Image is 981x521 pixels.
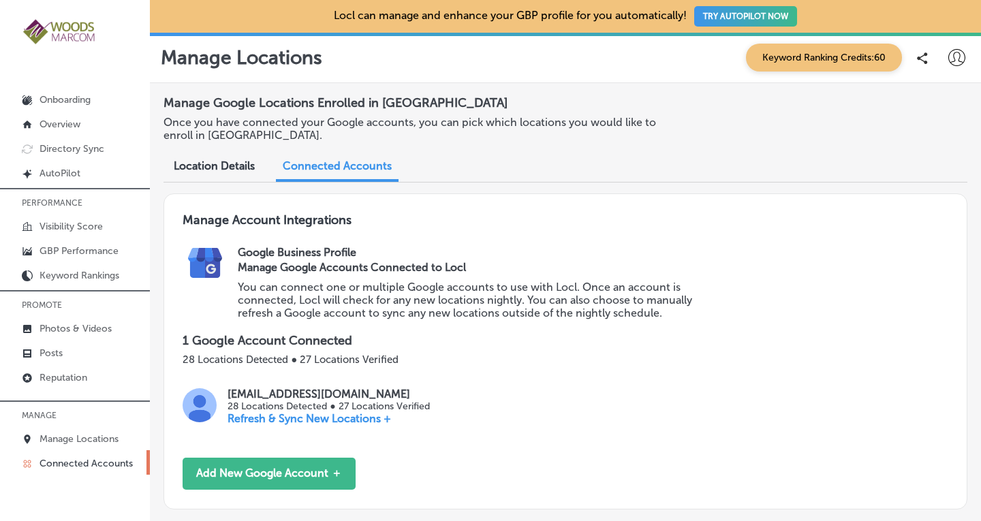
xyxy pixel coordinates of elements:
[228,388,429,400] p: [EMAIL_ADDRESS][DOMAIN_NAME]
[163,90,967,116] h2: Manage Google Locations Enrolled in [GEOGRAPHIC_DATA]
[22,18,97,46] img: 4a29b66a-e5ec-43cd-850c-b989ed1601aaLogo_Horizontal_BerryOlive_1000.jpg
[238,281,700,319] p: You can connect one or multiple Google accounts to use with Locl. Once an account is connected, L...
[283,159,392,172] span: Connected Accounts
[40,433,119,445] p: Manage Locations
[183,353,948,366] p: 28 Locations Detected ● 27 Locations Verified
[40,143,104,155] p: Directory Sync
[694,6,797,27] button: TRY AUTOPILOT NOW
[163,116,686,142] p: Once you have connected your Google accounts, you can pick which locations you would like to enro...
[183,212,948,246] h3: Manage Account Integrations
[238,246,948,259] h2: Google Business Profile
[40,245,119,257] p: GBP Performance
[746,44,902,72] span: Keyword Ranking Credits: 60
[40,270,119,281] p: Keyword Rankings
[40,458,133,469] p: Connected Accounts
[40,372,87,383] p: Reputation
[40,221,103,232] p: Visibility Score
[228,412,429,425] p: Refresh & Sync New Locations +
[40,94,91,106] p: Onboarding
[228,400,429,412] p: 28 Locations Detected ● 27 Locations Verified
[161,46,322,69] p: Manage Locations
[40,347,63,359] p: Posts
[40,119,80,130] p: Overview
[238,261,700,274] h3: Manage Google Accounts Connected to Locl
[40,323,112,334] p: Photos & Videos
[174,159,255,172] span: Location Details
[40,168,80,179] p: AutoPilot
[183,333,948,348] p: 1 Google Account Connected
[183,458,356,490] button: Add New Google Account ＋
